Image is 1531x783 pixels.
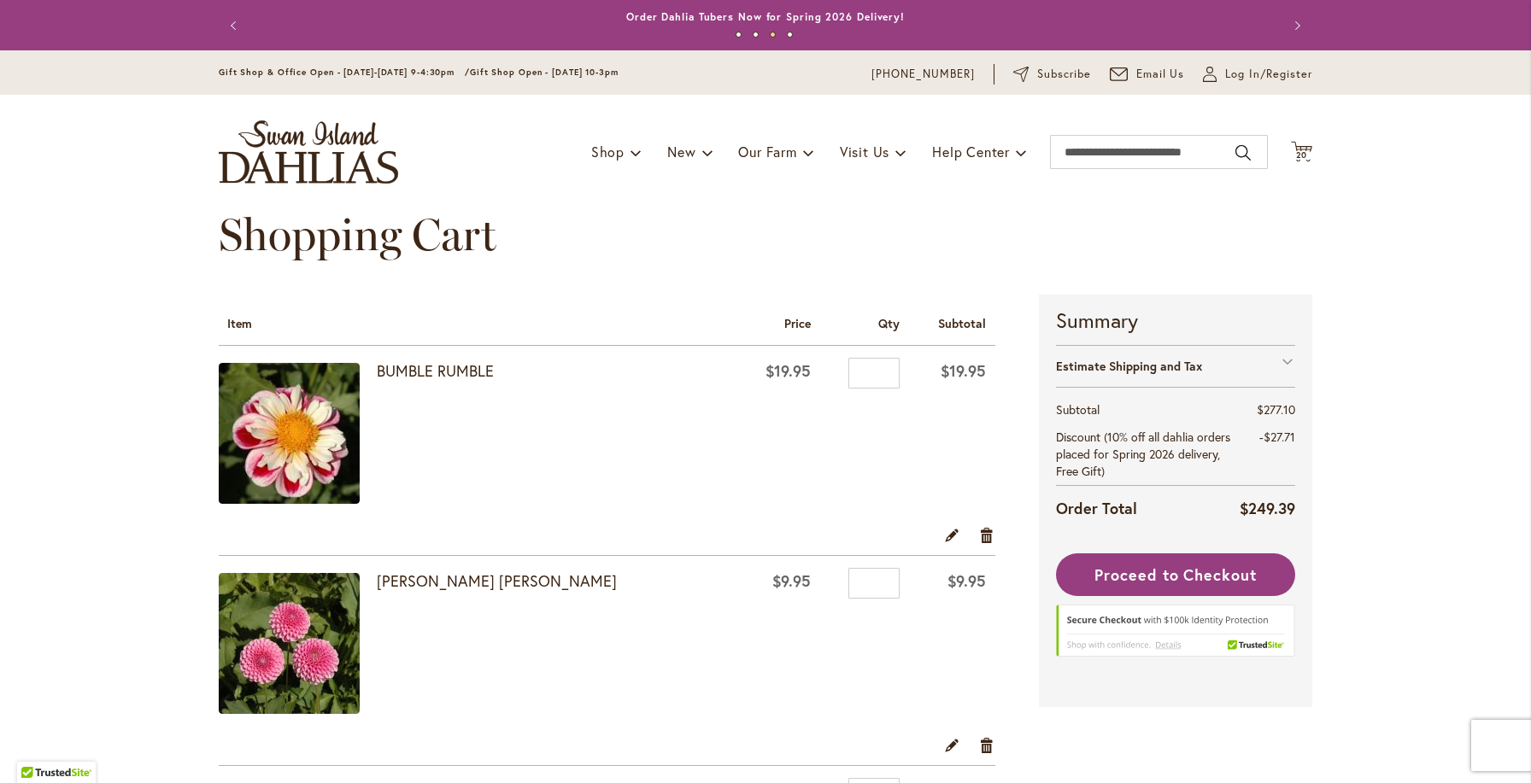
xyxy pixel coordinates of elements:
[770,32,776,38] button: 3 of 4
[1056,358,1202,374] strong: Estimate Shipping and Tax
[1037,66,1091,83] span: Subscribe
[932,143,1010,161] span: Help Center
[1056,306,1295,335] strong: Summary
[1203,66,1312,83] a: Log In/Register
[219,363,377,508] a: BUMBLE RUMBLE
[1278,9,1312,43] button: Next
[219,573,360,714] img: BETTY ANNE
[667,143,695,161] span: New
[1056,396,1240,424] th: Subtotal
[871,66,975,83] a: [PHONE_NUMBER]
[377,570,617,591] a: [PERSON_NAME] [PERSON_NAME]
[219,573,377,718] a: BETTY ANNE
[1259,429,1295,445] span: -$27.71
[1056,429,1230,479] span: Discount (10% off all dahlia orders placed for Spring 2026 delivery, Free Gift)
[1136,66,1185,83] span: Email Us
[1240,498,1295,518] span: $249.39
[947,570,986,591] span: $9.95
[787,32,793,38] button: 4 of 4
[738,143,796,161] span: Our Farm
[1257,401,1295,418] span: $277.10
[1013,66,1091,83] a: Subscribe
[1110,66,1185,83] a: Email Us
[1296,149,1308,161] span: 20
[227,315,252,331] span: Item
[941,360,986,381] span: $19.95
[1056,495,1137,520] strong: Order Total
[840,143,889,161] span: Visit Us
[1094,564,1257,585] span: Proceed to Checkout
[626,10,905,23] a: Order Dahlia Tubers Now for Spring 2026 Delivery!
[13,722,61,770] iframe: Launch Accessibility Center
[938,315,986,331] span: Subtotal
[470,67,619,78] span: Gift Shop Open - [DATE] 10-3pm
[1056,553,1295,596] button: Proceed to Checkout
[591,143,625,161] span: Shop
[219,9,253,43] button: Previous
[736,32,742,38] button: 1 of 4
[753,32,759,38] button: 2 of 4
[1291,141,1312,164] button: 20
[219,67,470,78] span: Gift Shop & Office Open - [DATE]-[DATE] 9-4:30pm /
[1225,66,1312,83] span: Log In/Register
[1056,605,1295,664] div: TrustedSite Certified
[878,315,900,331] span: Qty
[219,207,496,261] span: Shopping Cart
[784,315,811,331] span: Price
[219,363,360,504] img: BUMBLE RUMBLE
[219,120,398,184] a: store logo
[765,360,811,381] span: $19.95
[772,570,811,591] span: $9.95
[377,360,494,381] a: BUMBLE RUMBLE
